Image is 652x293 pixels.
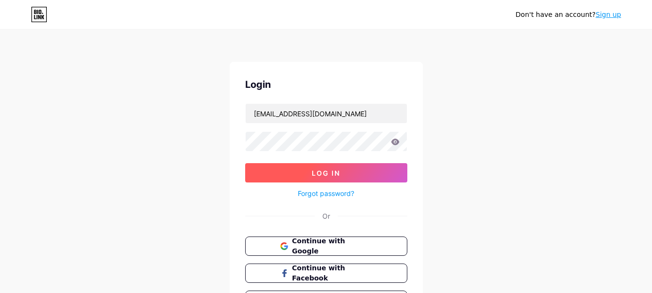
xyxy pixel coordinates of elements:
[245,237,407,256] button: Continue with Google
[245,264,407,283] button: Continue with Facebook
[298,188,354,198] a: Forgot password?
[292,263,372,283] span: Continue with Facebook
[596,11,621,18] a: Sign up
[312,169,340,177] span: Log In
[322,211,330,221] div: Or
[515,10,621,20] div: Don't have an account?
[246,104,407,123] input: Username
[245,163,407,182] button: Log In
[292,236,372,256] span: Continue with Google
[245,77,407,92] div: Login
